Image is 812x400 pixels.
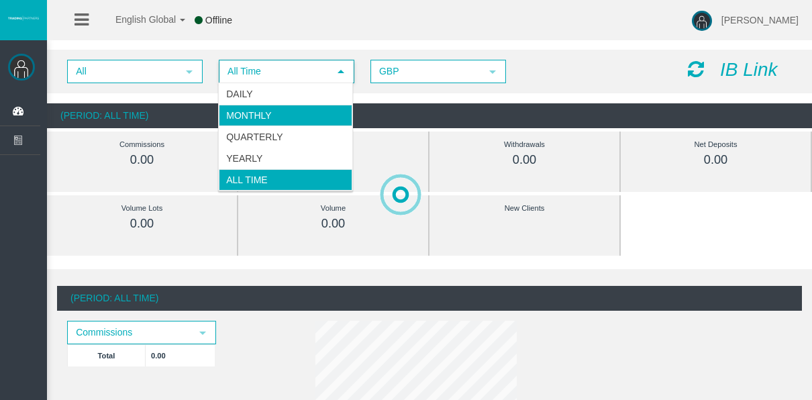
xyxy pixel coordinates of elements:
[220,61,329,82] span: All Time
[77,137,207,152] div: Commissions
[219,105,352,126] li: Monthly
[77,152,207,168] div: 0.00
[68,61,177,82] span: All
[77,216,207,232] div: 0.00
[205,15,232,26] span: Offline
[219,126,352,148] li: Quarterly
[268,216,398,232] div: 0.00
[219,169,352,191] li: All Time
[146,344,215,366] td: 0.00
[721,15,799,26] span: [PERSON_NAME]
[487,66,498,77] span: select
[651,137,780,152] div: Net Deposits
[68,344,146,366] td: Total
[692,11,712,31] img: user-image
[68,322,191,343] span: Commissions
[372,61,480,82] span: GBP
[219,83,352,105] li: Daily
[197,328,208,338] span: select
[77,201,207,216] div: Volume Lots
[7,15,40,21] img: logo.svg
[98,14,176,25] span: English Global
[184,66,195,77] span: select
[651,152,780,168] div: 0.00
[57,286,802,311] div: (Period: All Time)
[688,60,704,79] i: Reload Dashboard
[460,152,589,168] div: 0.00
[219,148,352,169] li: Yearly
[720,59,778,80] i: IB Link
[460,137,589,152] div: Withdrawals
[336,66,346,77] span: select
[47,103,812,128] div: (Period: All Time)
[268,201,398,216] div: Volume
